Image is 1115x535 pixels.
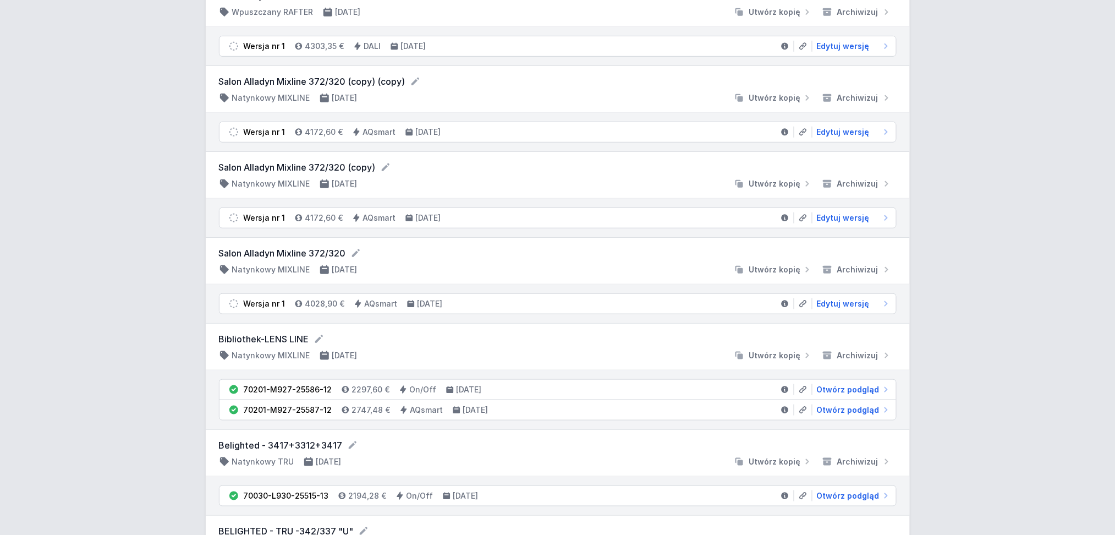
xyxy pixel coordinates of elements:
h4: [DATE] [336,7,361,18]
button: Archiwizuj [817,7,897,18]
span: Edytuj wersję [817,212,870,223]
img: draft.svg [228,212,239,223]
h4: Natynkowy MIXLINE [232,350,310,361]
h4: [DATE] [316,456,342,467]
button: Archiwizuj [817,264,897,275]
h4: 2297,60 € [352,384,390,395]
div: 70030-L930-25515-13 [244,490,329,501]
span: Edytuj wersję [817,127,870,138]
div: 70201-M927-25587-12 [244,405,332,416]
h4: Wpuszczany RAFTER [232,7,314,18]
span: Edytuj wersję [817,298,870,309]
span: Archiwizuj [837,264,878,275]
span: Archiwizuj [837,178,878,189]
h4: [DATE] [332,178,358,189]
h4: AQsmart [363,212,396,223]
img: draft.svg [228,127,239,138]
button: Edytuj nazwę projektu [350,248,361,259]
h4: On/Off [407,490,433,501]
span: Utwórz kopię [749,178,801,189]
a: Edytuj wersję [812,127,892,138]
h4: [DATE] [416,212,441,223]
span: Utwórz kopię [749,264,801,275]
span: Otwórz podgląd [817,405,880,416]
span: Archiwizuj [837,456,878,467]
span: Archiwizuj [837,92,878,103]
span: Edytuj wersję [817,41,870,52]
h4: Natynkowy MIXLINE [232,92,310,103]
h4: [DATE] [332,264,358,275]
h4: Natynkowy MIXLINE [232,264,310,275]
a: Edytuj wersję [812,298,892,309]
h4: AQsmart [363,127,396,138]
h4: Natynkowy MIXLINE [232,178,310,189]
form: Salon Alladyn Mixline 372/320 (copy) [219,161,897,174]
h4: 4172,60 € [305,212,343,223]
button: Utwórz kopię [729,456,817,467]
form: Salon Alladyn Mixline 372/320 (copy) (copy) [219,75,897,88]
h4: 4028,90 € [305,298,345,309]
button: Utwórz kopię [729,92,817,103]
button: Utwórz kopię [729,350,817,361]
h4: [DATE] [416,127,441,138]
button: Archiwizuj [817,178,897,189]
button: Archiwizuj [817,350,897,361]
h4: 2747,48 € [352,405,391,416]
h4: [DATE] [453,490,479,501]
a: Otwórz podgląd [812,405,892,416]
a: Otwórz podgląd [812,490,892,501]
h4: 4303,35 € [305,41,344,52]
h4: Natynkowy TRU [232,456,294,467]
h4: 2194,28 € [349,490,387,501]
h4: [DATE] [418,298,443,309]
form: Bibliothek-LENS LINE [219,332,897,346]
div: Wersja nr 1 [244,127,285,138]
h4: [DATE] [401,41,426,52]
a: Edytuj wersję [812,41,892,52]
a: Otwórz podgląd [812,384,892,395]
span: Utwórz kopię [749,456,801,467]
a: Edytuj wersję [812,212,892,223]
h4: DALI [364,41,381,52]
div: Wersja nr 1 [244,212,285,223]
button: Edytuj nazwę projektu [314,334,325,345]
img: draft.svg [228,298,239,309]
h4: [DATE] [463,405,488,416]
span: Utwórz kopię [749,92,801,103]
h4: AQsmart [365,298,398,309]
h4: [DATE] [332,92,358,103]
form: Salon Alladyn Mixline 372/320 [219,247,897,260]
h4: [DATE] [457,384,482,395]
span: Utwórz kopię [749,7,801,18]
h4: On/Off [410,384,437,395]
div: 70201-M927-25586-12 [244,384,332,395]
button: Archiwizuj [817,456,897,467]
button: Edytuj nazwę projektu [410,76,421,87]
form: Belighted - 3417+3312+3417 [219,439,897,452]
div: Wersja nr 1 [244,41,285,52]
button: Edytuj nazwę projektu [380,162,391,173]
button: Utwórz kopię [729,264,817,275]
span: Utwórz kopię [749,350,801,361]
button: Utwórz kopię [729,7,817,18]
button: Archiwizuj [817,92,897,103]
span: Archiwizuj [837,7,878,18]
img: draft.svg [228,41,239,52]
span: Archiwizuj [837,350,878,361]
h4: [DATE] [332,350,358,361]
span: Otwórz podgląd [817,384,880,395]
h4: AQsmart [410,405,443,416]
span: Otwórz podgląd [817,490,880,501]
div: Wersja nr 1 [244,298,285,309]
button: Utwórz kopię [729,178,817,189]
h4: 4172,60 € [305,127,343,138]
button: Edytuj nazwę projektu [347,440,358,451]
